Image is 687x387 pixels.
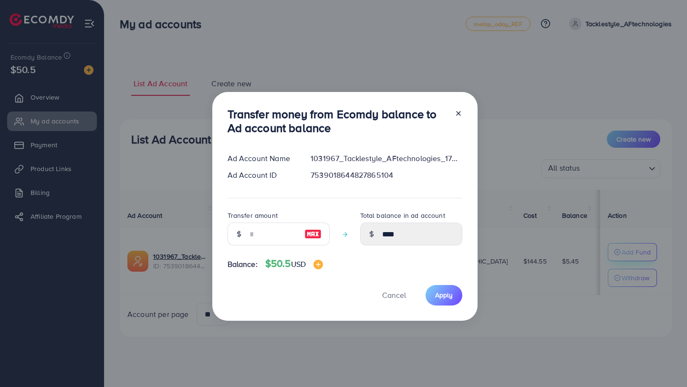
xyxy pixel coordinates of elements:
div: 7539018644827865104 [303,170,469,181]
div: Ad Account ID [220,170,303,181]
button: Apply [426,285,462,306]
h4: $50.5 [265,258,323,270]
span: USD [291,259,306,269]
div: 1031967_Tacklestyle_AFtechnologies_1755314614457 [303,153,469,164]
span: Cancel [382,290,406,300]
img: image [304,228,322,240]
h3: Transfer money from Ecomdy balance to Ad account balance [228,107,447,135]
span: Apply [435,290,453,300]
label: Total balance in ad account [360,211,445,220]
span: Balance: [228,259,258,270]
button: Cancel [370,285,418,306]
iframe: Chat [646,344,680,380]
div: Ad Account Name [220,153,303,164]
label: Transfer amount [228,211,278,220]
img: image [313,260,323,269]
